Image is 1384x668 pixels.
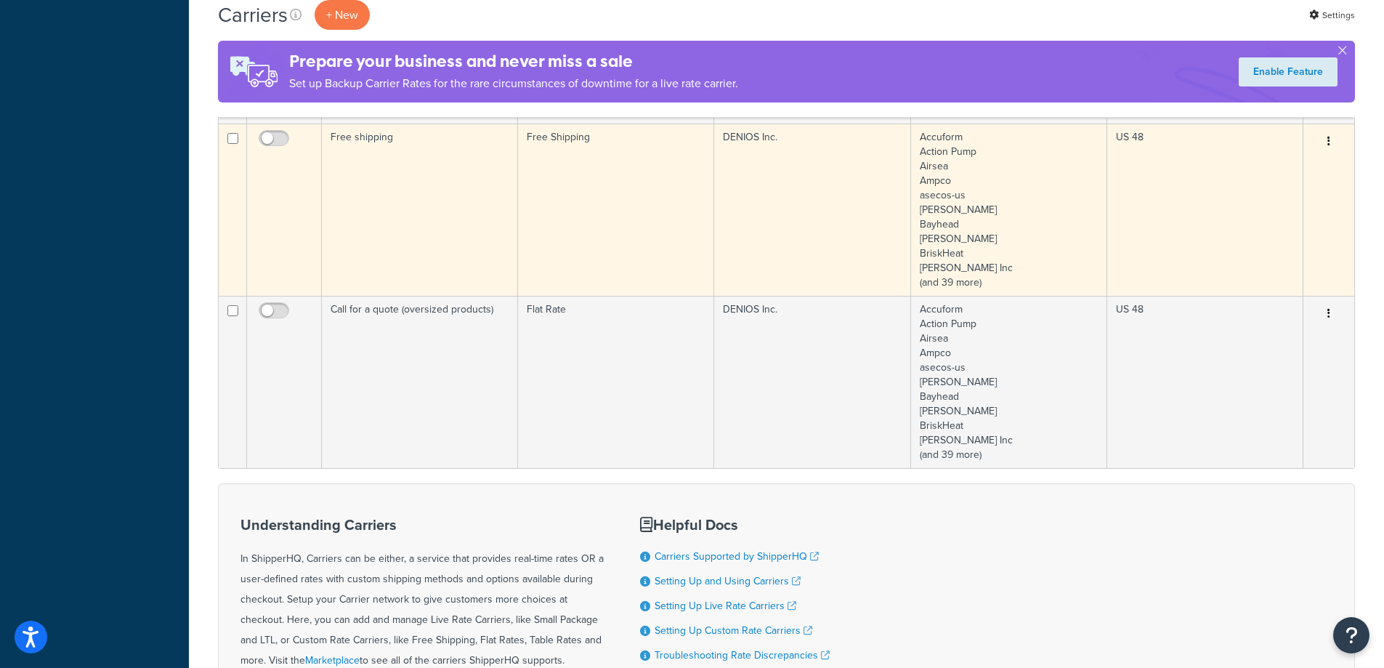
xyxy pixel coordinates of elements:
a: Troubleshooting Rate Discrepancies [655,648,830,663]
td: Free Shipping [518,124,714,296]
a: Carriers Supported by ShipperHQ [655,549,819,564]
a: Settings [1309,5,1355,25]
h3: Helpful Docs [640,517,830,533]
td: Free shipping [322,124,518,296]
a: Setting Up Live Rate Carriers [655,598,796,613]
td: Accuform Action Pump Airsea Ampco asecos-us [PERSON_NAME] Bayhead [PERSON_NAME] BriskHeat [PERSON... [911,124,1107,296]
h3: Understanding Carriers [240,517,604,533]
td: Call for a quote (oversized products) [322,296,518,468]
img: ad-rules-rateshop-fe6ec290ccb7230408bd80ed9643f0289d75e0ffd9eb532fc0e269fcd187b520.png [218,41,289,102]
button: Open Resource Center [1333,617,1369,653]
td: US 48 [1107,124,1303,296]
a: Setting Up Custom Rate Carriers [655,623,812,638]
a: Marketplace [305,653,360,668]
td: DENIOS Inc. [714,124,910,296]
td: US 48 [1107,296,1303,468]
a: Setting Up and Using Carriers [655,574,801,589]
a: Enable Feature [1239,57,1338,86]
td: Flat Rate [518,296,714,468]
p: Set up Backup Carrier Rates for the rare circumstances of downtime for a live rate carrier. [289,73,738,94]
h4: Prepare your business and never miss a sale [289,49,738,73]
td: Accuform Action Pump Airsea Ampco asecos-us [PERSON_NAME] Bayhead [PERSON_NAME] BriskHeat [PERSON... [911,296,1107,468]
h1: Carriers [218,1,288,29]
td: DENIOS Inc. [714,296,910,468]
